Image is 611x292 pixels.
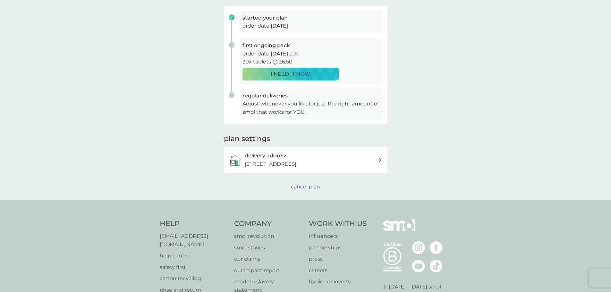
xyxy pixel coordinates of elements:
[271,23,288,29] span: [DATE]
[234,244,302,252] a: smol stories
[245,152,287,160] h3: delivery address
[242,22,379,30] p: order date
[224,134,270,144] h2: plan settings
[309,232,367,240] a: influencers
[412,260,425,272] img: visit the smol Youtube page
[242,58,379,66] p: 30x tablets @ £6.50
[289,51,299,57] span: edit
[242,50,379,58] p: order date
[160,219,228,229] h4: Help
[291,183,320,191] button: cancel plan
[309,244,367,252] a: partnerships
[242,14,379,22] h3: started your plan
[242,41,379,50] h3: first ongoing pack
[271,70,310,78] p: I NEED IT NOW
[224,147,387,173] a: delivery address[STREET_ADDRESS]
[383,219,415,241] img: smol
[234,266,302,275] a: our impact report
[309,278,367,286] a: hygiene poverty
[234,219,302,229] h4: Company
[289,50,299,58] button: edit
[430,241,443,254] img: visit the smol Facebook page
[160,232,228,248] a: [EMAIL_ADDRESS][DOMAIN_NAME]
[430,260,443,272] img: visit the smol Tiktok page
[160,252,228,260] a: help centre
[160,274,228,283] a: carton recycling
[242,100,379,116] p: Adjust whenever you like for just the right amount of smol that works for YOU.
[234,255,302,263] a: our claims
[412,241,425,254] img: visit the smol Instagram page
[160,263,228,271] a: safety first
[309,255,367,263] a: press
[234,232,302,240] a: smol revolution
[291,184,320,190] span: cancel plan
[271,51,288,57] span: [DATE]
[309,266,367,275] a: careers
[245,160,296,168] p: [STREET_ADDRESS]
[242,92,379,100] h3: regular deliveries
[309,219,367,229] h4: Work With Us
[242,68,339,80] button: I NEED IT NOW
